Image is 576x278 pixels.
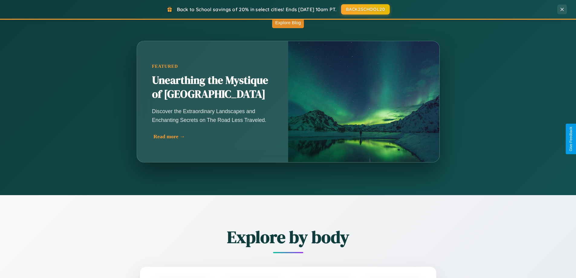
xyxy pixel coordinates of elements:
[107,225,470,249] h2: Explore by body
[152,64,273,69] div: Featured
[272,17,304,28] button: Explore Blog
[152,74,273,101] h2: Unearthing the Mystique of [GEOGRAPHIC_DATA]
[569,127,573,151] div: Give Feedback
[341,4,390,15] button: BACK2SCHOOL20
[177,6,337,12] span: Back to School savings of 20% in select cities! Ends [DATE] 10am PT.
[154,133,275,140] div: Read more →
[152,107,273,124] p: Discover the Extraordinary Landscapes and Enchanting Secrets on The Road Less Traveled.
